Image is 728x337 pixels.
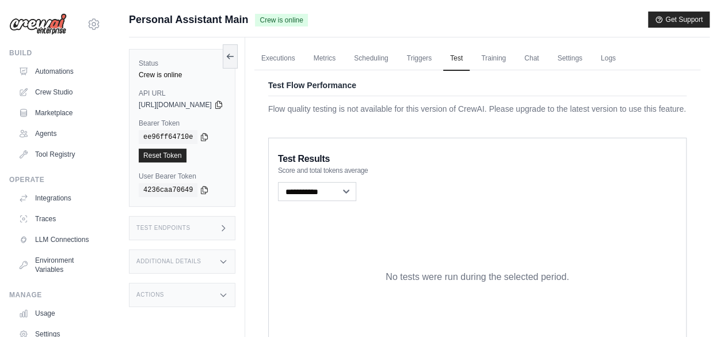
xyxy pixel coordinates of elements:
span: Score and total tokens average [278,166,368,175]
a: Scheduling [347,47,395,71]
p: No tests were run during the selected period. [386,270,569,284]
button: Get Support [648,12,710,28]
a: Automations [14,62,101,81]
img: Logo [9,13,67,35]
label: User Bearer Token [139,172,226,181]
span: Crew is online [255,14,307,26]
a: Settings [550,47,589,71]
label: Bearer Token [139,119,226,128]
span: [URL][DOMAIN_NAME] [139,100,212,109]
h3: Additional Details [136,258,201,265]
a: Metrics [307,47,343,71]
a: Chat [517,47,546,71]
a: Traces [14,210,101,228]
a: Logs [594,47,623,71]
a: Reset Token [139,149,186,162]
a: Environment Variables [14,251,101,279]
div: Build [9,48,101,58]
a: Usage [14,304,101,323]
a: Integrations [14,189,101,207]
a: LLM Connections [14,230,101,249]
a: Marketplace [14,104,101,122]
span: Personal Assistant Main [129,12,248,28]
span: Test Results [278,152,330,166]
div: Crew is online [139,70,226,79]
div: Manage [9,290,101,300]
label: API URL [139,89,226,98]
h3: Test Endpoints [136,225,190,232]
a: Agents [14,124,101,143]
p: Flow quality testing is not available for this version of CrewAI. Please upgrade to the latest ve... [268,103,687,115]
code: ee96ff64710e [139,130,197,144]
a: Training [474,47,513,71]
div: Operate [9,175,101,184]
code: 4236caa70649 [139,183,197,197]
a: Tool Registry [14,145,101,164]
h3: Actions [136,291,164,298]
label: Status [139,59,226,68]
p: Test Flow Performance [268,79,687,91]
a: Crew Studio [14,83,101,101]
a: Executions [254,47,302,71]
a: Test [443,47,470,71]
a: Triggers [400,47,439,71]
